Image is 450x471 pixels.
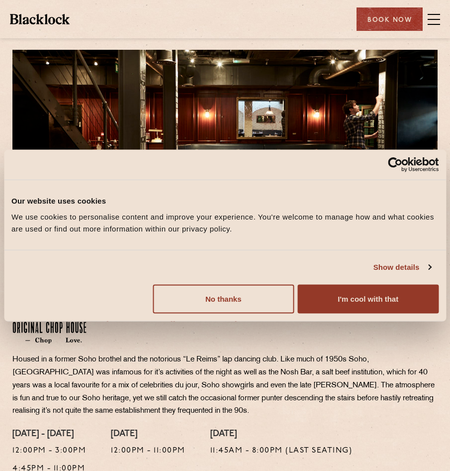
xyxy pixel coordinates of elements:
[373,261,431,273] a: Show details
[210,429,353,440] h4: [DATE]
[111,429,185,440] h4: [DATE]
[12,429,86,440] h4: [DATE] - [DATE]
[11,195,439,207] div: Our website uses cookies
[12,353,438,418] p: Housed in a former Soho brothel and the notorious “Le Reims” lap dancing club. Like much of 1950s...
[106,314,238,322] a: [EMAIL_ADDRESS][DOMAIN_NAME]
[111,445,185,458] p: 12:00pm - 11:00pm
[11,211,439,235] div: We use cookies to personalise content and improve your experience. You're welcome to manage how a...
[10,14,70,24] img: BL_Textured_Logo-footer-cropped.svg
[210,445,353,458] p: 11:45am - 8:00pm (Last seating)
[357,7,423,31] div: Book Now
[352,157,439,172] a: Usercentrics Cookiebot - opens in a new window
[12,445,86,458] p: 12:00pm - 3:00pm
[298,284,439,313] button: I'm cool with that
[153,284,294,313] button: No thanks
